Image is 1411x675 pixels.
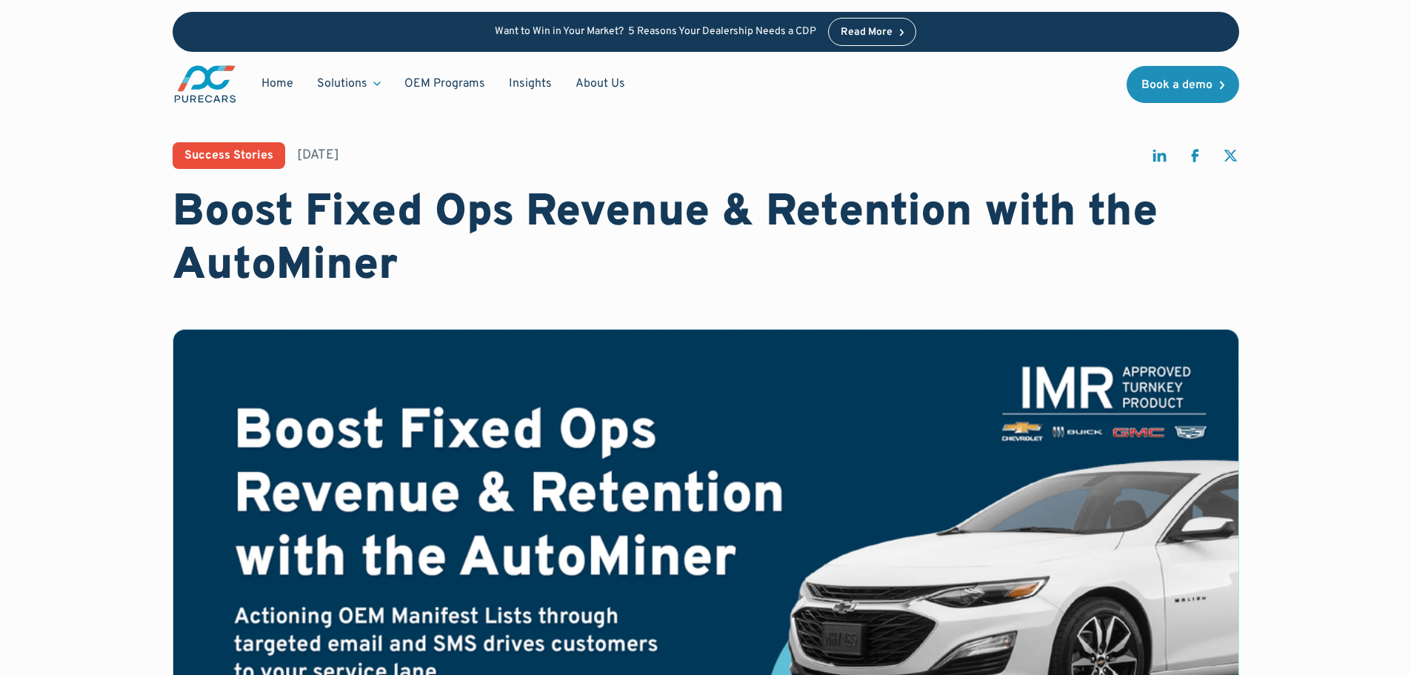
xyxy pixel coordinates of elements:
[184,150,273,162] div: Success Stories
[173,64,238,104] a: main
[1221,147,1239,171] a: share on twitter
[1141,79,1212,91] div: Book a demo
[393,70,497,98] a: OEM Programs
[173,187,1239,293] h1: Boost Fixed Ops Revenue & Retention with the AutoMiner
[564,70,637,98] a: About Us
[1127,66,1239,103] a: Book a demo
[305,70,393,98] div: Solutions
[297,146,339,164] div: [DATE]
[250,70,305,98] a: Home
[841,27,893,38] div: Read More
[1150,147,1168,171] a: share on linkedin
[317,76,367,92] div: Solutions
[497,70,564,98] a: Insights
[1186,147,1204,171] a: share on facebook
[828,18,917,46] a: Read More
[495,26,816,39] p: Want to Win in Your Market? 5 Reasons Your Dealership Needs a CDP
[173,64,238,104] img: purecars logo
